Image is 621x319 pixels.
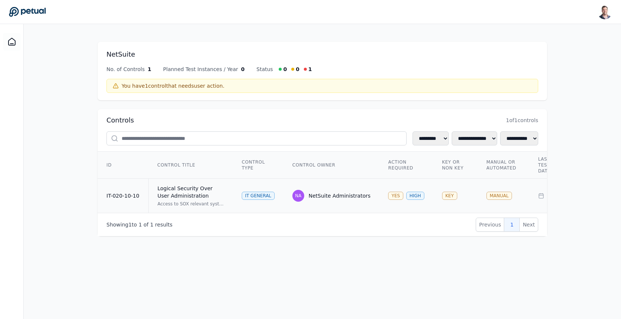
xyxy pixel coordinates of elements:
a: Go to Dashboard [9,7,46,17]
span: 0 [241,66,245,73]
p: Showing to of results [106,221,172,228]
span: 0 [283,66,287,73]
button: Next [519,218,538,232]
span: 1 [128,222,132,228]
div: n/a [538,192,572,199]
h2: Controls [106,115,134,125]
span: 1 [150,222,153,228]
div: MANUAL [486,192,512,200]
td: IT-020-10-10 [98,179,148,213]
span: 1 of 1 controls [506,117,538,124]
th: Last Testing Date [529,152,581,179]
div: HIGH [406,192,424,200]
span: 1 [148,66,152,73]
a: Dashboard [3,33,21,51]
span: No. of Controls [106,66,145,73]
div: Access to SOX relevant systems/applications/databases is requested by users, approved by appropri... [157,201,224,207]
div: NetSuite Administrators [309,192,371,199]
th: Key or Non Key [433,152,478,179]
button: Previous [476,218,504,232]
th: Control Owner [284,152,380,179]
th: Action Required [379,152,433,179]
span: Planned Test Instances / Year [163,66,238,73]
span: NA [295,193,301,199]
span: Status [257,66,273,73]
span: ID [106,162,112,168]
div: YES [388,192,403,200]
div: IT General [242,192,275,200]
th: Control Type [233,152,284,179]
div: Logical Security Over User Administration [157,185,224,199]
nav: Pagination [476,218,538,232]
button: 1 [504,218,520,232]
div: KEY [442,192,457,200]
span: 1 [139,222,142,228]
th: Manual or Automated [478,152,529,179]
img: Snir Kodesh [597,4,612,19]
span: You have 1 control that need s user action. [122,82,224,90]
span: 0 [296,66,299,73]
span: 1 [308,66,312,73]
h1: NetSuite [106,49,538,60]
span: Control Title [157,162,195,168]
